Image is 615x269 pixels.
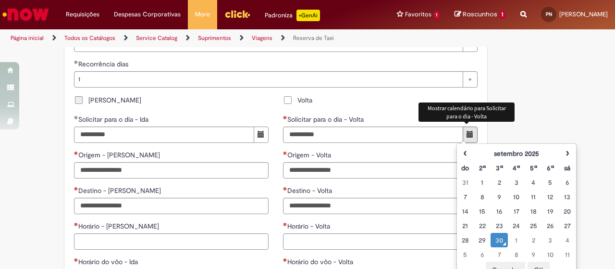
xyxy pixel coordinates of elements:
input: Origem - Volta [283,162,478,179]
th: Mês anterior [457,146,474,161]
th: Sexta-feira [542,161,559,175]
img: ServiceNow [1,5,50,24]
div: 23 September 2025 Tuesday [493,221,505,231]
button: Mostrar calendário para Solicitar para o dia - Volta [463,127,478,143]
a: Página inicial [11,34,44,42]
span: Horário do vôo - Ida [78,257,140,266]
span: 1 [499,11,506,19]
div: 06 October 2025 Monday [476,250,488,259]
th: Quarta-feira [508,161,525,175]
div: 01 September 2025 Monday [476,178,488,187]
span: [PERSON_NAME] [559,10,608,18]
span: Horário do vôo - Volta [287,257,355,266]
a: Suprimentos [198,34,231,42]
span: Solicitar para o dia - Volta [287,115,366,124]
span: Horário - [PERSON_NAME] [78,222,161,231]
th: Sábado [559,161,576,175]
div: 26 September 2025 Friday [544,221,556,231]
button: Mostrar calendário para Solicitar para o dia - Ida [254,127,269,143]
div: 21 September 2025 Sunday [459,221,471,231]
th: Próximo mês [559,146,576,161]
span: Necessários [74,258,78,262]
div: O seletor de data foi aberto.30 September 2025 Tuesday [493,235,505,245]
div: 29 September 2025 Monday [476,235,488,245]
th: Terça-feira [491,161,507,175]
div: 17 September 2025 Wednesday [510,206,522,216]
span: Horário - Volta [287,222,332,231]
div: 18 September 2025 Thursday [527,206,539,216]
a: Reserva de Taxi [293,34,334,42]
div: 02 October 2025 Thursday [527,235,539,245]
div: 24 September 2025 Wednesday [510,221,522,231]
div: 11 September 2025 Thursday [527,192,539,202]
img: click_logo_yellow_360x200.png [224,7,250,21]
div: 02 September 2025 Tuesday [493,178,505,187]
a: Rascunhos [455,10,506,19]
div: 22 September 2025 Monday [476,221,488,231]
input: Destino - Ida [74,198,269,214]
span: [PERSON_NAME] [88,95,141,105]
div: 16 September 2025 Tuesday [493,206,505,216]
div: 25 September 2025 Thursday [527,221,539,231]
div: 08 October 2025 Wednesday [510,250,522,259]
div: 10 October 2025 Friday [544,250,556,259]
div: 03 September 2025 Wednesday [510,178,522,187]
span: Solicitar para o dia - Ida [78,115,150,124]
div: 10 September 2025 Wednesday [510,192,522,202]
input: Horário - Volta [283,233,478,250]
div: 12 September 2025 Friday [544,192,556,202]
th: Domingo [457,161,474,175]
div: 31 August 2025 Sunday [459,178,471,187]
div: 03 October 2025 Friday [544,235,556,245]
div: Mostrar calendário para Solicitar para o dia - Volta [418,102,515,122]
span: 1 [78,72,458,87]
span: PN [546,11,552,17]
th: setembro 2025. Alternar mês [474,146,559,161]
span: Necessários [74,151,78,155]
p: +GenAi [296,10,320,21]
ul: Trilhas de página [7,29,403,47]
th: Quinta-feira [525,161,541,175]
span: Obrigatório Preenchido [74,115,78,119]
div: 07 September 2025 Sunday [459,192,471,202]
span: Origem - Volta [287,151,333,159]
div: 27 September 2025 Saturday [561,221,573,231]
a: Todos os Catálogos [64,34,115,42]
span: Favoritos [405,10,431,19]
span: Necessários [283,151,287,155]
span: Obrigatório Preenchido [74,60,78,64]
div: 14 September 2025 Sunday [459,206,471,216]
a: Viagens [252,34,272,42]
div: 11 October 2025 Saturday [561,250,573,259]
div: 05 September 2025 Friday [544,178,556,187]
th: Segunda-feira [474,161,491,175]
div: 06 September 2025 Saturday [561,178,573,187]
div: 07 October 2025 Tuesday [493,250,505,259]
div: 20 September 2025 Saturday [561,206,573,216]
div: 13 September 2025 Saturday [561,192,573,202]
div: 05 October 2025 Sunday [459,250,471,259]
span: Destino - [PERSON_NAME] [78,186,163,195]
div: 19 September 2025 Friday [544,206,556,216]
div: 28 September 2025 Sunday [459,235,471,245]
div: 04 September 2025 Thursday [527,178,539,187]
span: Rascunhos [463,10,497,19]
span: Recorrência dias [78,60,130,68]
div: 08 September 2025 Monday [476,192,488,202]
input: Destino - Volta [283,198,478,214]
span: Necessários [74,222,78,226]
div: 09 September 2025 Tuesday [493,192,505,202]
span: Necessários [74,187,78,191]
span: Necessários [283,222,287,226]
span: Requisições [66,10,99,19]
div: 01 October 2025 Wednesday [510,235,522,245]
input: Solicitar para o dia - Ida 13 October 2025 Monday [74,127,254,143]
div: Padroniza [265,10,320,21]
input: Horário - Ida [74,233,269,250]
span: Necessários [283,115,287,119]
span: Destino - Volta [287,186,334,195]
input: Solicitar para o dia - Volta [283,127,463,143]
span: Volta [297,95,312,105]
span: Necessários [283,258,287,262]
span: More [195,10,210,19]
